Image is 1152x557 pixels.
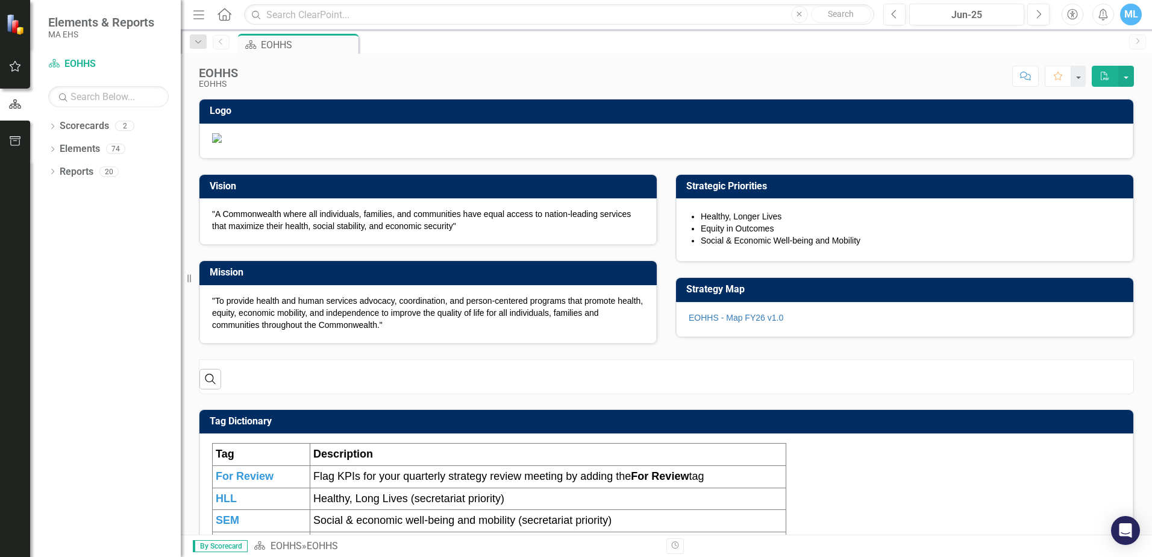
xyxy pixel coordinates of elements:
[216,492,237,505] span: HLL
[216,470,274,482] span: For Review
[313,470,704,482] span: Flag KPIs for your quarterly strategy review meeting by adding the tag
[60,119,109,133] a: Scorecards
[212,209,631,231] span: "A Commonwealth where all individuals, families, and communities have equal access to nation-lead...
[313,448,373,460] span: Description
[60,165,93,179] a: Reports
[210,105,1127,116] h3: Logo
[261,37,355,52] div: EOHHS
[909,4,1024,25] button: Jun-25
[689,313,783,323] a: EOHHS - Map FY26 v1.0
[701,236,860,245] span: Social & Economic Well-being and Mobility
[701,212,781,221] span: Healthy, Longer Lives
[313,492,504,505] span: Healthy, Long Lives (secretariat priority)
[686,284,1127,295] h3: Strategy Map
[48,30,154,39] small: MA EHS
[307,540,338,552] div: EOHHS
[106,144,125,154] div: 74
[811,6,871,23] button: Search
[212,296,643,330] span: "To provide health and human services advocacy, coordination, and person-centered programs that p...
[6,13,27,34] img: ClearPoint Strategy
[216,514,239,526] span: SEM
[193,540,248,552] span: By Scorecard
[701,224,774,233] span: Equity in Outcomes
[115,121,134,131] div: 2
[828,9,854,19] span: Search
[631,470,689,482] strong: For Review
[199,80,238,89] div: EOHHS
[210,181,651,192] h3: Vision
[48,15,154,30] span: Elements & Reports
[60,142,100,156] a: Elements
[48,57,169,71] a: EOHHS
[212,133,1121,143] img: Document.png
[210,416,1127,427] h3: Tag Dictionary
[1111,516,1140,545] div: Open Intercom Messenger
[99,166,119,177] div: 20
[313,514,612,526] span: Social & economic well-being and mobility (secretariat priority)
[1120,4,1142,25] button: ML
[254,540,657,553] div: »
[216,448,234,460] strong: Tag
[271,540,302,552] a: EOHHS
[48,86,169,107] input: Search Below...
[199,66,238,80] div: EOHHS
[913,8,1020,22] div: Jun-25
[210,267,651,278] h3: Mission
[686,181,1127,192] h3: Strategic Priorities
[244,4,874,25] input: Search ClearPoint...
